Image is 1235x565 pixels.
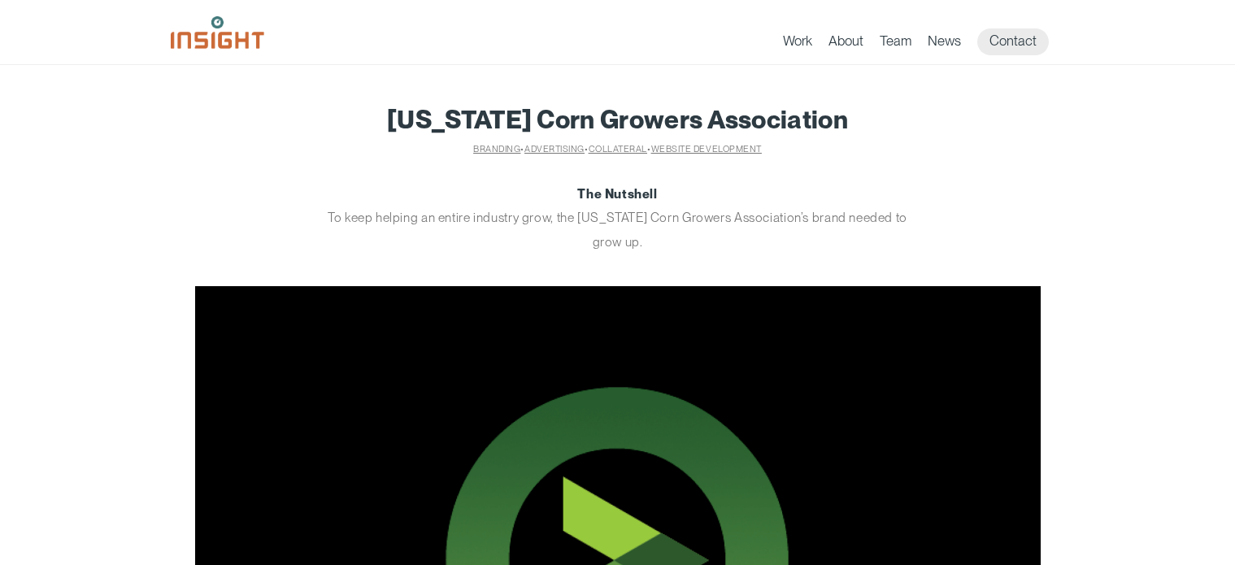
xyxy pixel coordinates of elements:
a: Work [783,33,812,55]
a: Branding [473,144,520,154]
img: Insight Marketing Design [171,16,264,49]
p: To keep helping an entire industry grow, the [US_STATE] Corn Growers Association’s brand needed t... [313,182,923,254]
a: website development [651,144,762,154]
strong: The Nutshell [577,186,657,202]
h1: [US_STATE] Corn Growers Association [195,106,1041,133]
a: Collateral [589,144,647,154]
a: News [928,33,961,55]
a: Team [880,33,911,55]
nav: primary navigation menu [783,28,1065,55]
a: Contact [977,28,1049,55]
a: Advertising [524,144,585,154]
a: About [828,33,863,55]
h2: • • • [195,141,1041,158]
